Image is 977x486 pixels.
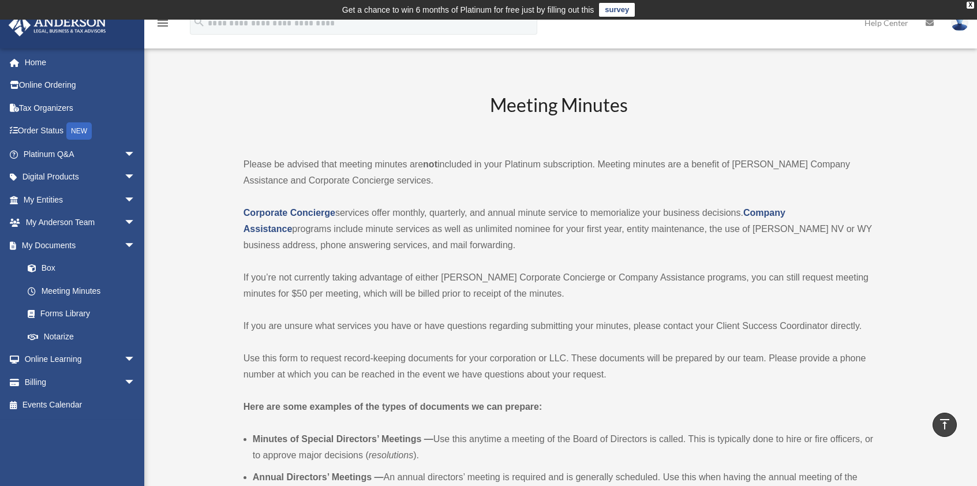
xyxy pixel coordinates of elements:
a: Platinum Q&Aarrow_drop_down [8,143,153,166]
a: vertical_align_top [933,413,957,437]
span: arrow_drop_down [124,188,147,212]
a: My Entitiesarrow_drop_down [8,188,153,211]
b: Minutes of Special Directors’ Meetings — [253,434,433,444]
a: Order StatusNEW [8,119,153,143]
a: menu [156,20,170,30]
a: Home [8,51,153,74]
span: arrow_drop_down [124,166,147,189]
em: resolutions [369,450,413,460]
h2: Meeting Minutes [244,92,875,140]
b: Annual Directors’ Meetings — [253,472,384,482]
a: Box [16,257,153,280]
div: Get a chance to win 6 months of Platinum for free just by filling out this [342,3,594,17]
a: Events Calendar [8,394,153,417]
div: close [967,2,974,9]
a: Billingarrow_drop_down [8,371,153,394]
a: Forms Library [16,302,153,326]
p: If you’re not currently taking advantage of either [PERSON_NAME] Corporate Concierge or Company A... [244,270,875,302]
a: My Documentsarrow_drop_down [8,234,153,257]
i: menu [156,16,170,30]
strong: Here are some examples of the types of documents we can prepare: [244,402,542,412]
a: My Anderson Teamarrow_drop_down [8,211,153,234]
p: If you are unsure what services you have or have questions regarding submitting your minutes, ple... [244,318,875,334]
div: NEW [66,122,92,140]
i: search [193,16,205,28]
span: arrow_drop_down [124,348,147,372]
a: Online Learningarrow_drop_down [8,348,153,371]
span: arrow_drop_down [124,143,147,166]
img: Anderson Advisors Platinum Portal [5,14,110,36]
img: User Pic [951,14,968,31]
p: Please be advised that meeting minutes are included in your Platinum subscription. Meeting minute... [244,156,875,189]
li: Use this anytime a meeting of the Board of Directors is called. This is typically done to hire or... [253,431,875,463]
a: Meeting Minutes [16,279,147,302]
a: Corporate Concierge [244,208,335,218]
a: survey [599,3,635,17]
p: services offer monthly, quarterly, and annual minute service to memorialize your business decisio... [244,205,875,253]
strong: not [423,159,437,169]
a: Online Ordering [8,74,153,97]
p: Use this form to request record-keeping documents for your corporation or LLC. These documents wi... [244,350,875,383]
span: arrow_drop_down [124,371,147,394]
a: Digital Productsarrow_drop_down [8,166,153,189]
span: arrow_drop_down [124,234,147,257]
a: Tax Organizers [8,96,153,119]
i: vertical_align_top [938,417,952,431]
span: arrow_drop_down [124,211,147,235]
a: Company Assistance [244,208,785,234]
a: Notarize [16,325,153,348]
